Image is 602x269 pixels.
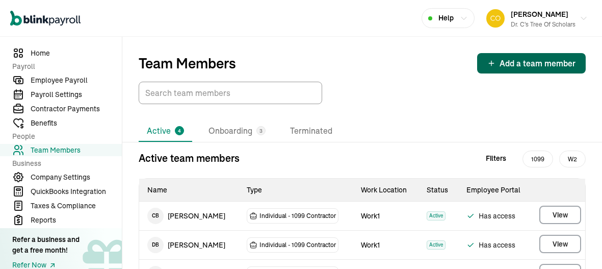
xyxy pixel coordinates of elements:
[31,172,122,183] span: Company Settings
[427,240,446,250] span: Active
[511,10,568,19] span: [PERSON_NAME]
[31,186,122,197] span: QuickBooks Integration
[353,179,418,202] th: Work Location
[31,48,122,59] span: Home
[422,8,475,28] button: Help
[200,120,274,142] li: Onboarding
[259,240,336,250] span: Individual - 1099 Contractor
[31,89,122,100] span: Payroll Settings
[139,55,236,71] p: Team Members
[486,153,506,164] span: Filters
[361,240,380,250] span: Work1
[361,211,380,221] span: Work1
[178,127,181,135] span: 4
[31,118,122,129] span: Benefits
[12,61,116,72] span: Payroll
[438,13,454,23] span: Help
[259,127,263,135] span: 3
[259,211,336,221] span: Individual - 1099 Contractor
[12,131,116,142] span: People
[31,75,122,86] span: Employee Payroll
[31,215,122,226] span: Reports
[482,6,592,31] button: [PERSON_NAME]Dr. C's Tree of Scholars
[139,202,239,230] td: [PERSON_NAME]
[139,120,192,142] li: Active
[10,4,81,33] nav: Global
[239,179,353,202] th: Type
[139,231,239,259] td: [PERSON_NAME]
[559,151,586,167] span: W2
[477,53,586,74] button: Add a team member
[147,237,164,253] span: D B
[139,82,322,104] input: TextInput
[522,151,553,167] span: 1099
[12,158,116,169] span: Business
[31,104,122,114] span: Contractor Payments
[433,159,602,269] iframe: Chat Widget
[31,145,122,156] span: Team Members
[139,179,239,202] th: Name
[139,151,240,166] p: Active team members
[418,179,458,202] th: Status
[511,20,575,29] div: Dr. C's Tree of Scholars
[427,211,446,221] span: Active
[12,234,80,256] div: Refer a business and get a free month!
[282,120,341,142] li: Terminated
[500,57,575,69] span: Add a team member
[31,201,122,211] span: Taxes & Compliance
[147,208,164,224] span: C B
